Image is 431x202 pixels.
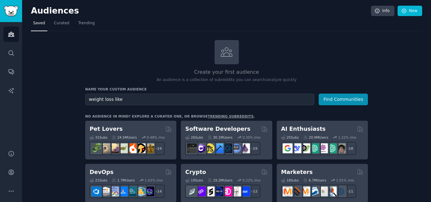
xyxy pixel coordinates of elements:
div: 0.30 % /mo [243,135,261,140]
img: PetAdvice [136,143,145,153]
h3: Name your custom audience [85,87,368,91]
img: turtle [118,143,128,153]
img: learnjavascript [205,143,215,153]
img: defiblockchain [222,187,232,196]
div: 19.2M Users [208,178,233,182]
img: ballpython [100,143,110,153]
h2: Marketers [281,168,313,176]
div: + 12 [247,185,260,198]
div: 1.01 % /mo [336,178,354,182]
img: chatgpt_prompts_ [327,143,337,153]
img: herpetology [92,143,101,153]
button: Find Communities [319,94,368,105]
div: 31 Sub s [90,135,107,140]
img: bigseo [292,187,301,196]
img: CryptoNews [231,187,241,196]
div: 24.5M Users [112,135,137,140]
img: defi_ [240,187,250,196]
a: New [398,6,422,16]
img: AWS_Certified_Experts [100,187,110,196]
img: content_marketing [283,187,292,196]
img: DeepSeek [292,143,301,153]
h2: Crypto [185,168,206,176]
p: An audience is a collection of subreddits you can search/analyze quickly [85,77,368,83]
div: 1.7M Users [112,178,135,182]
img: aws_cdk [136,187,145,196]
img: GummySearch logo [4,6,18,17]
div: 21 Sub s [90,178,107,182]
img: DevOpsLinks [118,187,128,196]
img: ethstaker [205,187,215,196]
img: MarketingResearch [327,187,337,196]
a: Saved [31,18,47,31]
img: AskComputerScience [231,143,241,153]
h2: Pet Lovers [90,125,123,133]
div: + 24 [151,142,165,155]
img: leopardgeckos [109,143,119,153]
img: csharp [196,143,206,153]
a: Trending [76,18,97,31]
span: Trending [78,20,95,26]
div: 6.7M Users [303,178,326,182]
img: chatgpt_promptDesign [309,143,319,153]
div: 30.1M Users [208,135,233,140]
img: 0xPolygon [196,187,206,196]
img: elixir [240,143,250,153]
h2: AI Enthusiasts [281,125,326,133]
img: reactnative [222,143,232,153]
img: dogbreed [145,143,154,153]
img: ethfinance [187,187,197,196]
img: Docker_DevOps [109,187,119,196]
div: 25 Sub s [281,135,299,140]
img: iOSProgramming [214,143,223,153]
h2: Audiences [31,6,371,16]
a: Curated [52,18,72,31]
span: Saved [33,20,45,26]
img: platformengineering [127,187,137,196]
input: Pick a short name, like "Digital Marketers" or "Movie-Goers" [85,94,314,105]
img: AItoolsCatalog [300,143,310,153]
img: cockatiel [127,143,137,153]
a: trending subreddits [208,114,253,118]
div: No audience in mind? Explore a curated one, or browse . [85,114,255,118]
div: 1.22 % /mo [338,135,356,140]
span: Curated [54,20,69,26]
div: 1.63 % /mo [145,178,163,182]
h2: DevOps [90,168,114,176]
div: 0.22 % /mo [243,178,261,182]
img: PlatformEngineers [145,187,154,196]
div: 26 Sub s [185,135,203,140]
div: + 11 [343,185,356,198]
a: Info [371,6,394,16]
img: Emailmarketing [309,187,319,196]
div: 20.9M Users [303,135,328,140]
img: AskMarketing [300,187,310,196]
div: 19 Sub s [185,178,203,182]
div: 0.48 % /mo [147,135,165,140]
div: + 14 [151,185,165,198]
img: azuredevops [92,187,101,196]
div: + 18 [343,142,356,155]
img: OpenAIDev [318,143,328,153]
div: + 19 [247,142,260,155]
div: 18 Sub s [281,178,299,182]
img: ArtificalIntelligence [336,143,345,153]
img: GoogleGeminiAI [283,143,292,153]
img: software [187,143,197,153]
img: OnlineMarketing [336,187,345,196]
img: googleads [318,187,328,196]
h2: Create your first audience [85,68,368,76]
img: web3 [214,187,223,196]
h2: Software Developers [185,125,250,133]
